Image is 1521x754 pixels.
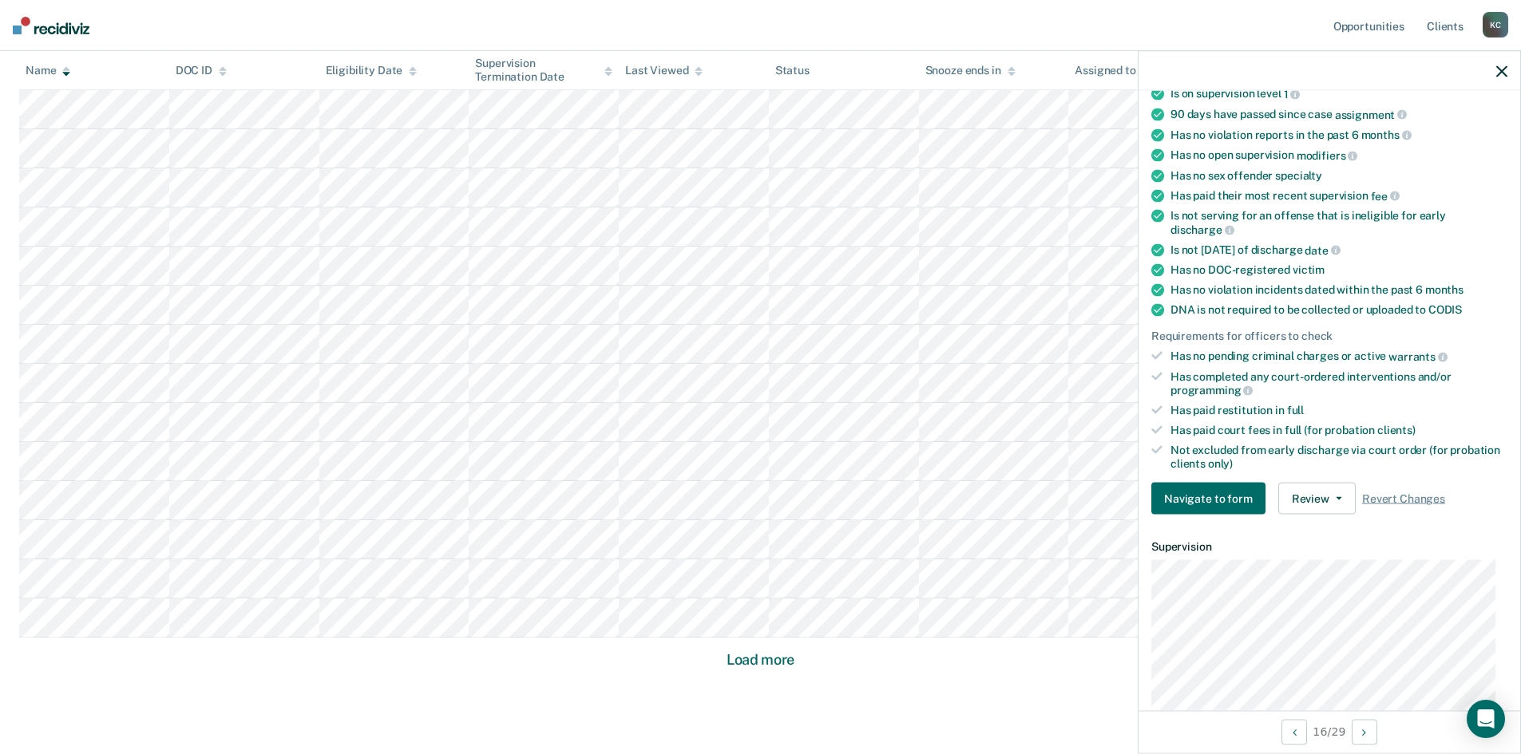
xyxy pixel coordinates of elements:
button: Previous Opportunity [1281,719,1307,744]
div: Assigned to [1075,64,1150,77]
span: clients) [1377,424,1416,436]
div: Has completed any court-ordered interventions and/or [1170,369,1507,397]
div: Has no pending criminal charges or active [1170,349,1507,364]
span: months [1361,128,1412,141]
span: assignment [1335,108,1407,120]
span: programming [1170,384,1253,397]
div: Has no sex offender [1170,168,1507,182]
span: modifiers [1297,149,1358,162]
span: specialty [1275,168,1322,181]
div: Has paid their most recent supervision [1170,188,1507,203]
div: 90 days have passed since case [1170,108,1507,122]
div: Open Intercom Messenger [1467,700,1505,738]
span: discharge [1170,223,1234,236]
div: 16 / 29 [1139,710,1520,752]
div: Has no DOC-registered [1170,263,1507,277]
div: Supervision Termination Date [475,57,612,84]
span: fee [1371,189,1400,202]
div: K C [1483,12,1508,38]
div: Status [775,64,810,77]
span: date [1305,243,1340,256]
button: Next Opportunity [1352,719,1377,744]
span: 1 [1284,88,1301,101]
span: months [1425,283,1464,296]
div: Has paid restitution in [1170,404,1507,417]
span: full [1287,404,1304,416]
div: Not excluded from early discharge via court order (for probation clients [1170,443,1507,470]
a: Navigate to form link [1151,483,1272,515]
button: Load more [722,650,799,669]
div: Has no open supervision [1170,148,1507,163]
span: victim [1293,263,1325,276]
span: CODIS [1428,303,1462,316]
div: Has no violation reports in the past 6 [1170,128,1507,142]
div: Has no violation incidents dated within the past 6 [1170,283,1507,297]
div: Is not serving for an offense that is ineligible for early [1170,209,1507,236]
div: Eligibility Date [326,64,418,77]
span: Revert Changes [1362,492,1445,506]
div: Is not [DATE] of discharge [1170,243,1507,257]
div: Snooze ends in [925,64,1016,77]
button: Review [1278,483,1356,515]
img: Recidiviz [13,17,89,34]
div: Is on supervision level [1170,87,1507,101]
span: warrants [1388,350,1448,363]
div: Has paid court fees in full (for probation [1170,424,1507,437]
dt: Supervision [1151,540,1507,554]
button: Navigate to form [1151,483,1266,515]
div: DNA is not required to be collected or uploaded to [1170,303,1507,317]
div: Requirements for officers to check [1151,330,1507,343]
div: Name [26,64,70,77]
div: DOC ID [176,64,227,77]
div: Last Viewed [625,64,703,77]
span: only) [1208,456,1233,469]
